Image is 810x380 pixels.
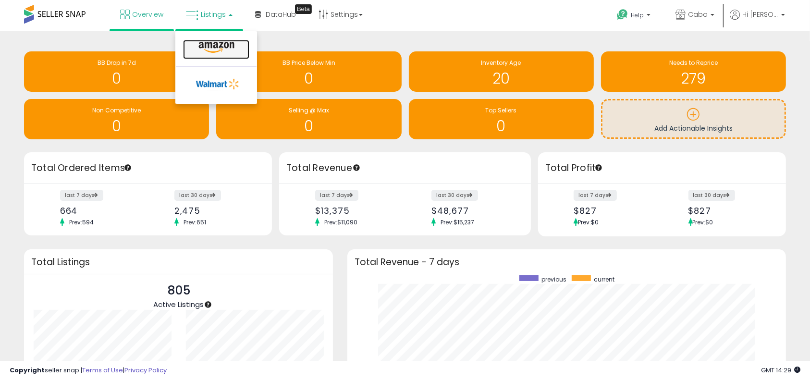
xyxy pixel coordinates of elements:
[31,161,265,175] h3: Total Ordered Items
[319,218,362,226] span: Prev: $11,090
[594,163,603,172] div: Tooltip anchor
[221,71,396,86] h1: 0
[654,123,733,133] span: Add Actionable Insights
[204,300,212,309] div: Tooltip anchor
[693,218,713,226] span: Prev: $0
[286,161,524,175] h3: Total Revenue
[24,99,209,139] a: Non Competitive 0
[574,206,654,216] div: $827
[414,71,589,86] h1: 20
[355,258,779,266] h3: Total Revenue - 7 days
[295,4,312,14] div: Tooltip anchor
[594,275,615,283] span: current
[29,118,204,134] h1: 0
[201,10,226,19] span: Listings
[315,190,358,201] label: last 7 days
[216,99,401,139] a: Selling @ Max 0
[542,275,567,283] span: previous
[60,190,103,201] label: last 7 days
[578,218,599,226] span: Prev: $0
[315,206,398,216] div: $13,375
[609,1,660,31] a: Help
[64,218,98,226] span: Prev: 594
[601,51,786,92] a: Needs to Reprice 279
[123,163,132,172] div: Tooltip anchor
[742,10,778,19] span: Hi [PERSON_NAME]
[688,190,735,201] label: last 30 days
[82,366,123,375] a: Terms of Use
[153,282,204,300] p: 805
[414,118,589,134] h1: 0
[761,366,800,375] span: 2025-08-16 14:29 GMT
[486,106,517,114] span: Top Sellers
[179,218,211,226] span: Prev: 651
[352,163,361,172] div: Tooltip anchor
[574,190,617,201] label: last 7 days
[730,10,785,31] a: Hi [PERSON_NAME]
[436,218,479,226] span: Prev: $15,237
[631,11,644,19] span: Help
[602,100,785,137] a: Add Actionable Insights
[545,161,779,175] h3: Total Profit
[606,71,781,86] h1: 279
[409,99,594,139] a: Top Sellers 0
[174,206,255,216] div: 2,475
[221,118,396,134] h1: 0
[409,51,594,92] a: Inventory Age 20
[669,59,718,67] span: Needs to Reprice
[431,190,478,201] label: last 30 days
[24,51,209,92] a: BB Drop in 7d 0
[282,59,335,67] span: BB Price Below Min
[60,206,141,216] div: 664
[92,106,141,114] span: Non Competitive
[10,366,167,375] div: seller snap | |
[266,10,296,19] span: DataHub
[616,9,628,21] i: Get Help
[688,10,708,19] span: Caba
[153,299,204,309] span: Active Listings
[10,366,45,375] strong: Copyright
[124,366,167,375] a: Privacy Policy
[688,206,769,216] div: $827
[29,71,204,86] h1: 0
[216,51,401,92] a: BB Price Below Min 0
[98,59,136,67] span: BB Drop in 7d
[31,258,326,266] h3: Total Listings
[174,190,221,201] label: last 30 days
[132,10,163,19] span: Overview
[431,206,514,216] div: $48,677
[481,59,521,67] span: Inventory Age
[289,106,329,114] span: Selling @ Max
